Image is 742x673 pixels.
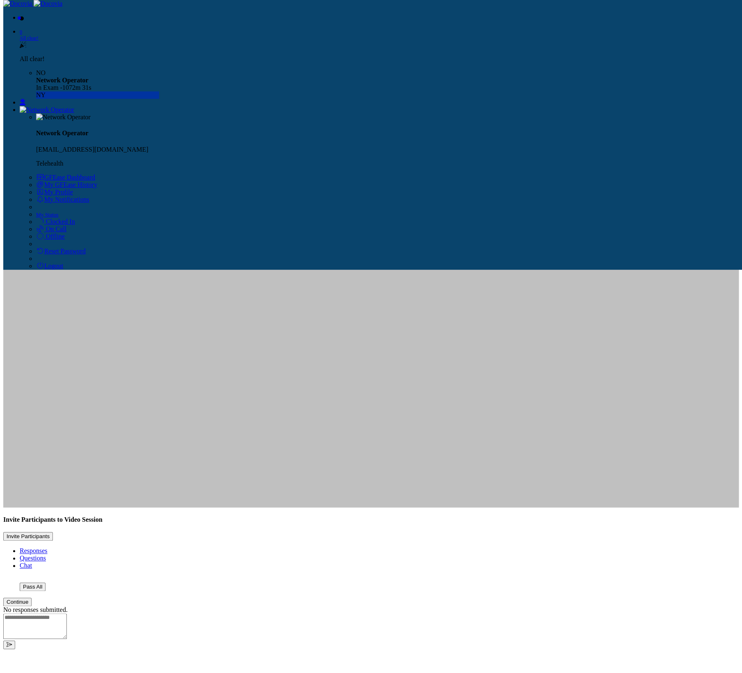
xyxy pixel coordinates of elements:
[20,555,46,562] a: Questions
[36,181,97,188] a: My GFEase History
[36,196,89,203] a: My Notifications
[36,211,58,218] a: My Status
[36,69,46,76] span: NO
[36,189,73,196] a: My Profile
[36,91,159,99] div: NY
[36,218,75,225] a: Clocked In
[36,77,89,84] strong: Network Operator
[20,562,32,569] a: Chat
[36,262,63,269] a: Logout
[46,233,65,240] span: Offline
[20,582,46,591] button: Pass All
[3,598,32,606] button: Continue
[46,225,66,232] span: On Call
[36,174,95,181] a: GFEase Dashboard
[3,532,53,541] button: Invite Participants
[20,547,48,554] a: Responses
[20,106,74,114] img: Network Operator
[20,55,159,63] p: All clear!
[36,211,58,218] span: My Status
[3,516,739,523] h4: Invite Participants to Video Session
[36,248,86,255] a: Reset Password
[36,225,66,232] a: On Call
[36,233,65,240] a: Offline
[46,218,75,225] span: Clocked In
[36,84,159,91] div: In Exam -
[62,84,91,91] span: 1072m 31s
[3,606,68,613] span: No responses submitted.
[36,114,91,121] img: Network Operator
[20,41,159,99] div: 0 All clear!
